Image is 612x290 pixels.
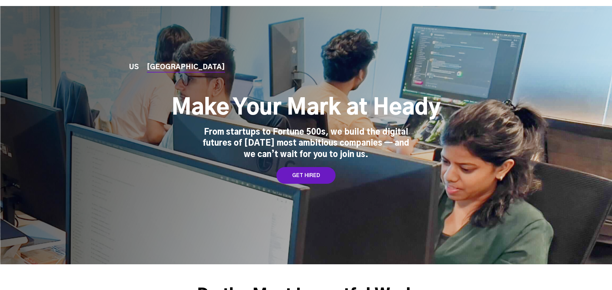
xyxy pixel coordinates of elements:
a: [GEOGRAPHIC_DATA] [147,64,225,71]
a: US [129,64,139,71]
h1: Make Your Mark at Heady [172,95,441,122]
div: From startups to Fortune 500s, we build the digital futures of [DATE] most ambitious companies — ... [203,127,410,161]
a: GET HIRED [276,167,336,184]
